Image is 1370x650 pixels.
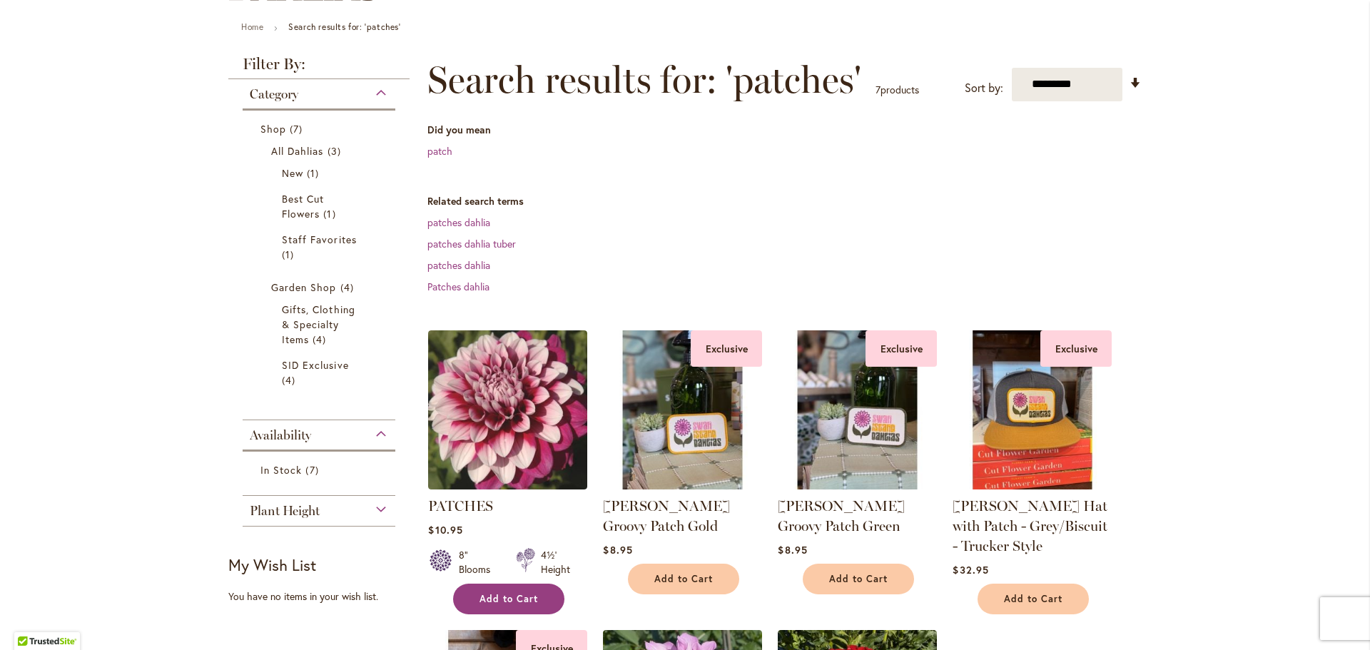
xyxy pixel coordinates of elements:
[271,143,370,158] a: All Dahlias
[603,330,762,489] img: SID Grafletics Groovy Patch Gold
[427,237,516,250] a: patches dahlia tuber
[260,463,302,477] span: In Stock
[307,166,323,181] span: 1
[479,593,538,605] span: Add to Cart
[965,75,1003,101] label: Sort by:
[260,122,286,136] span: Shop
[427,59,861,101] span: Search results for: 'patches'
[282,358,349,372] span: SID Exclusive
[228,554,316,575] strong: My Wish List
[427,144,452,158] a: patch
[876,83,881,96] span: 7
[778,330,937,489] img: SID Grafletics Groovy Patch Green
[829,573,888,585] span: Add to Cart
[290,121,306,136] span: 7
[654,573,713,585] span: Add to Cart
[953,479,1112,492] a: SID Patch Trucker Hat Exclusive
[282,166,360,181] a: New
[241,21,263,32] a: Home
[953,330,1112,489] img: SID Patch Trucker Hat
[340,280,357,295] span: 4
[271,280,337,294] span: Garden Shop
[866,330,937,367] div: Exclusive
[428,497,493,514] a: PATCHES
[1004,593,1062,605] span: Add to Cart
[876,78,919,101] p: products
[603,543,632,557] span: $8.95
[313,332,330,347] span: 4
[427,280,489,293] a: Patches dahlia
[260,462,381,477] a: In Stock 7
[271,144,324,158] span: All Dahlias
[603,497,730,534] a: [PERSON_NAME] Groovy Patch Gold
[691,330,762,367] div: Exclusive
[228,56,410,79] strong: Filter By:
[778,479,937,492] a: SID Grafletics Groovy Patch Green Exclusive
[282,192,324,220] span: Best Cut Flowers
[323,206,339,221] span: 1
[428,330,587,489] img: Patches
[459,548,499,577] div: 8" Blooms
[305,462,322,477] span: 7
[541,548,570,577] div: 4½' Height
[282,232,360,262] a: Staff Favorites
[953,497,1107,554] a: [PERSON_NAME] Hat with Patch - Grey/Biscuit - Trucker Style
[427,123,1142,137] dt: Did you mean
[282,191,360,221] a: Best Cut Flowers
[603,479,762,492] a: SID Grafletics Groovy Patch Gold Exclusive
[282,166,303,180] span: New
[260,121,381,136] a: Shop
[978,584,1089,614] button: Add to Cart
[282,302,360,347] a: Gifts, Clothing &amp; Specialty Items
[628,564,739,594] button: Add to Cart
[427,215,490,229] a: patches dahlia
[328,143,345,158] span: 3
[427,194,1142,208] dt: Related search terms
[250,503,320,519] span: Plant Height
[282,247,298,262] span: 1
[250,427,311,443] span: Availability
[428,523,462,537] span: $10.95
[282,233,357,246] span: Staff Favorites
[803,564,914,594] button: Add to Cart
[1040,330,1112,367] div: Exclusive
[427,258,490,272] a: patches dahlia
[453,584,564,614] button: Add to Cart
[288,21,400,32] strong: Search results for: 'patches'
[428,479,587,492] a: Patches
[271,280,370,295] a: Garden Shop
[778,497,905,534] a: [PERSON_NAME] Groovy Patch Green
[778,543,807,557] span: $8.95
[11,599,51,639] iframe: Launch Accessibility Center
[228,589,419,604] div: You have no items in your wish list.
[282,303,355,346] span: Gifts, Clothing & Specialty Items
[282,372,299,387] span: 4
[282,357,360,387] a: SID Exclusive
[250,86,298,102] span: Category
[953,563,988,577] span: $32.95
